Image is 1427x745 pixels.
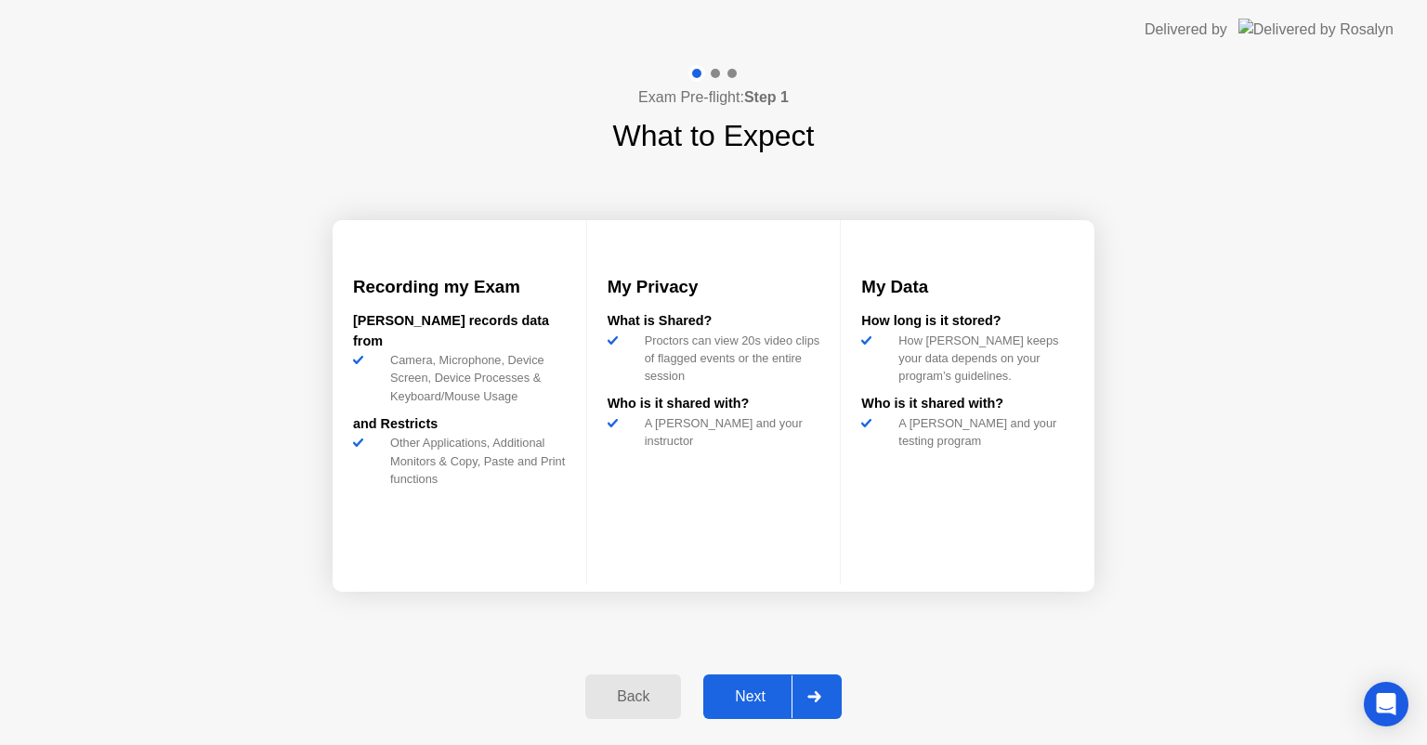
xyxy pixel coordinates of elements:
[585,674,681,719] button: Back
[1145,19,1227,41] div: Delivered by
[861,274,1074,300] h3: My Data
[861,394,1074,414] div: Who is it shared with?
[608,274,820,300] h3: My Privacy
[744,89,789,105] b: Step 1
[891,332,1074,386] div: How [PERSON_NAME] keeps your data depends on your program’s guidelines.
[613,113,815,158] h1: What to Expect
[1364,682,1408,726] div: Open Intercom Messenger
[608,394,820,414] div: Who is it shared with?
[353,414,566,435] div: and Restricts
[608,311,820,332] div: What is Shared?
[637,414,820,450] div: A [PERSON_NAME] and your instructor
[1238,19,1394,40] img: Delivered by Rosalyn
[709,688,792,705] div: Next
[638,86,789,109] h4: Exam Pre-flight:
[637,332,820,386] div: Proctors can view 20s video clips of flagged events or the entire session
[861,311,1074,332] div: How long is it stored?
[383,434,566,488] div: Other Applications, Additional Monitors & Copy, Paste and Print functions
[891,414,1074,450] div: A [PERSON_NAME] and your testing program
[703,674,842,719] button: Next
[591,688,675,705] div: Back
[383,351,566,405] div: Camera, Microphone, Device Screen, Device Processes & Keyboard/Mouse Usage
[353,274,566,300] h3: Recording my Exam
[353,311,566,351] div: [PERSON_NAME] records data from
